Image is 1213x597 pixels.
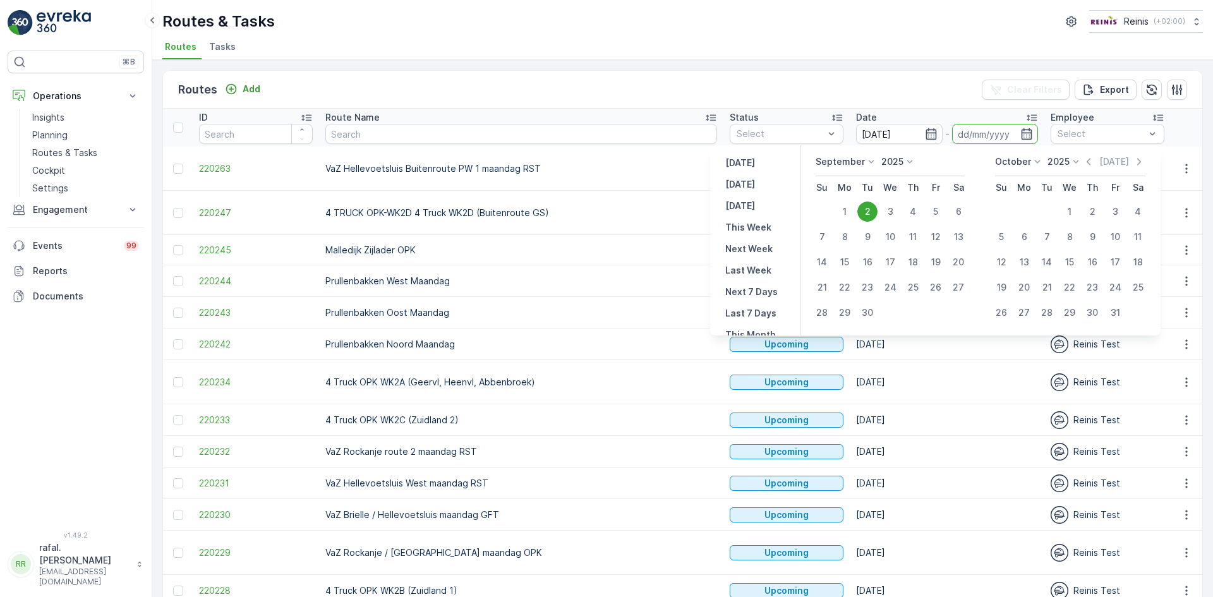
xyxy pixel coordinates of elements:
[850,531,1044,575] td: [DATE]
[812,303,832,323] div: 28
[835,227,855,247] div: 8
[1059,252,1080,272] div: 15
[199,477,313,490] span: 220231
[199,376,313,389] a: 220234
[319,531,723,575] td: VaZ Rockanje / [GEOGRAPHIC_DATA] maandag OPK
[1128,227,1148,247] div: 11
[199,445,313,458] a: 220232
[1105,277,1125,298] div: 24
[835,303,855,323] div: 29
[32,147,97,159] p: Routes & Tasks
[33,265,139,277] p: Reports
[1051,443,1164,461] div: Reinis Test
[1037,277,1057,298] div: 21
[1081,176,1104,199] th: Thursday
[165,40,196,53] span: Routes
[903,252,923,272] div: 18
[1059,227,1080,247] div: 8
[8,258,144,284] a: Reports
[1051,111,1094,124] p: Employee
[173,276,183,286] div: Toggle Row Selected
[32,182,68,195] p: Settings
[209,40,236,53] span: Tasks
[199,338,313,351] span: 220242
[1037,303,1057,323] div: 28
[730,413,843,428] button: Upcoming
[8,541,144,587] button: RRrafal.[PERSON_NAME][EMAIL_ADDRESS][DOMAIN_NAME]
[173,586,183,596] div: Toggle Row Selected
[835,277,855,298] div: 22
[1105,303,1125,323] div: 31
[926,227,946,247] div: 12
[725,264,771,277] p: Last Week
[816,155,865,168] p: September
[856,124,943,144] input: dd/mm/yyyy
[991,252,1011,272] div: 12
[720,306,782,321] button: Last 7 Days
[199,162,313,175] span: 220263
[720,177,760,192] button: Today
[850,360,1044,404] td: [DATE]
[1051,411,1068,429] img: svg%3e
[730,545,843,560] button: Upcoming
[33,203,119,216] p: Engagement
[1059,277,1080,298] div: 22
[764,445,809,458] p: Upcoming
[199,414,313,426] a: 220233
[1126,176,1149,199] th: Saturday
[880,277,900,298] div: 24
[725,221,771,234] p: This Week
[173,510,183,520] div: Toggle Row Selected
[1037,227,1057,247] div: 7
[199,244,313,256] a: 220245
[730,476,843,491] button: Upcoming
[1051,544,1068,562] img: svg%3e
[319,265,723,297] td: Prullenbakken West Maandag
[948,227,969,247] div: 13
[319,360,723,404] td: 4 Truck OPK WK2A (Geervl, Heenvl, Abbenbroek)
[850,467,1044,499] td: [DATE]
[856,111,877,124] p: Date
[8,197,144,222] button: Engagement
[952,124,1039,144] input: dd/mm/yyyy
[173,308,183,318] div: Toggle Row Selected
[1082,303,1102,323] div: 30
[1051,474,1068,492] img: svg%3e
[880,227,900,247] div: 10
[33,290,139,303] p: Documents
[725,243,773,255] p: Next Week
[1051,373,1164,391] div: Reinis Test
[1104,176,1126,199] th: Friday
[835,202,855,222] div: 1
[850,436,1044,467] td: [DATE]
[173,377,183,387] div: Toggle Row Selected
[812,252,832,272] div: 14
[8,233,144,258] a: Events99
[1051,443,1068,461] img: svg%3e
[32,164,65,177] p: Cockpit
[856,176,879,199] th: Tuesday
[162,11,275,32] p: Routes & Tasks
[850,404,1044,436] td: [DATE]
[764,584,809,597] p: Upcoming
[243,83,260,95] p: Add
[879,176,902,199] th: Wednesday
[835,252,855,272] div: 15
[812,227,832,247] div: 7
[173,447,183,457] div: Toggle Row Selected
[1089,10,1203,33] button: Reinis(+02:00)
[1154,16,1185,27] p: ( +02:00 )
[948,277,969,298] div: 27
[1082,227,1102,247] div: 9
[730,444,843,459] button: Upcoming
[199,207,313,219] span: 220247
[764,414,809,426] p: Upcoming
[991,277,1011,298] div: 19
[11,554,31,574] div: RR
[990,176,1013,199] th: Sunday
[32,111,64,124] p: Insights
[27,109,144,126] a: Insights
[1082,202,1102,222] div: 2
[1124,15,1149,28] p: Reinis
